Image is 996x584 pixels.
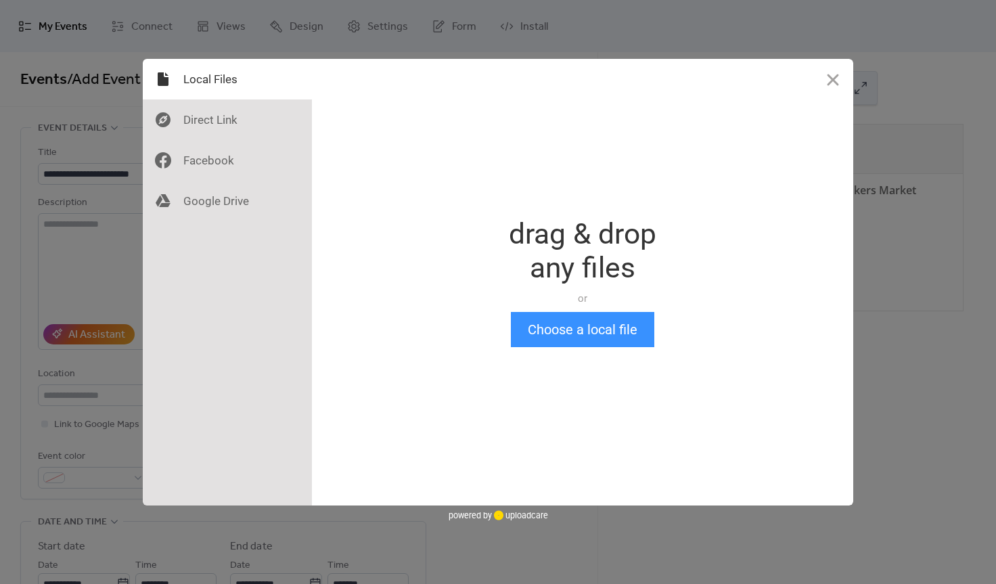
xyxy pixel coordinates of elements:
[509,217,656,285] div: drag & drop any files
[143,59,312,99] div: Local Files
[492,510,548,520] a: uploadcare
[449,506,548,526] div: powered by
[143,99,312,140] div: Direct Link
[509,292,656,305] div: or
[143,181,312,221] div: Google Drive
[143,140,312,181] div: Facebook
[813,59,853,99] button: Close
[511,312,654,347] button: Choose a local file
